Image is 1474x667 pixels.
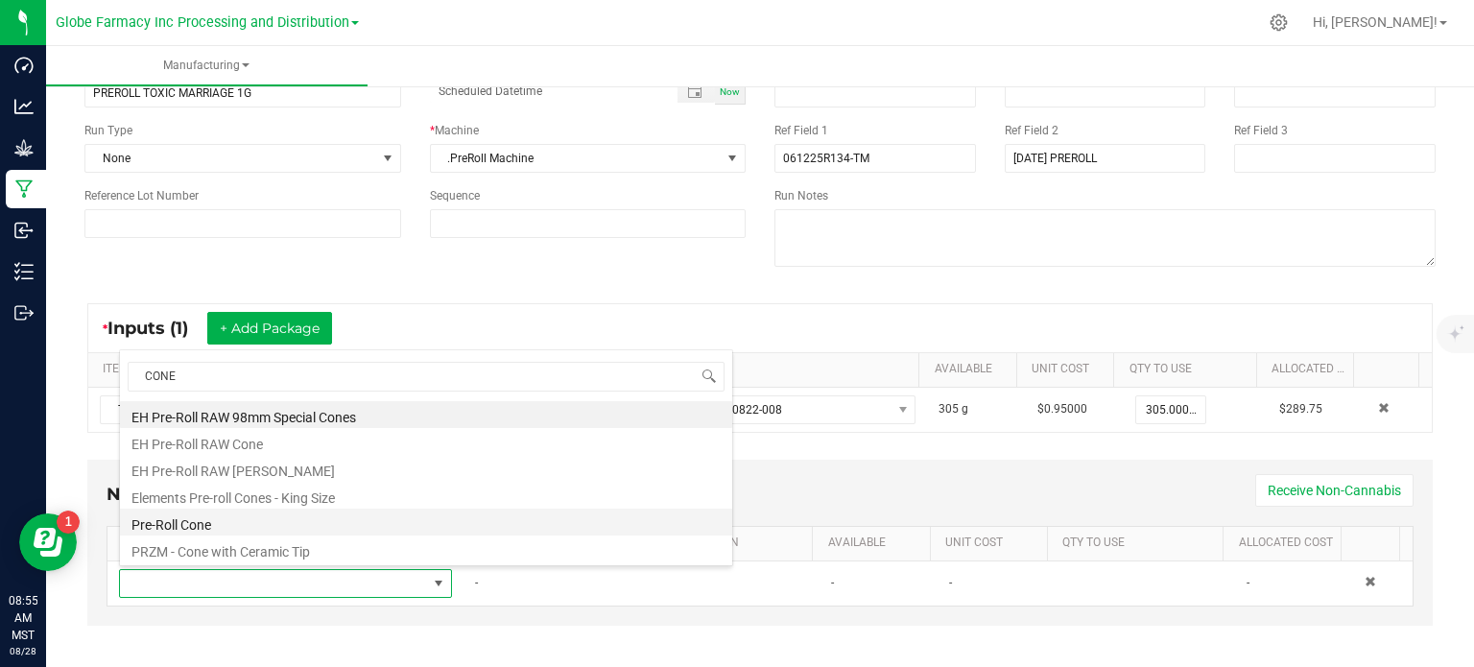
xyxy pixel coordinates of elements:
[14,97,34,116] inline-svg: Analytics
[101,396,281,423] span: Toxic Marriage B
[1279,402,1322,416] span: $289.75
[207,312,332,345] button: + Add Package
[9,592,37,644] p: 08:55 AM MST
[46,46,368,86] a: Manufacturing
[774,124,828,137] span: Ref Field 1
[57,511,80,534] iframe: Resource center unread badge
[949,576,952,589] span: -
[1234,124,1288,137] span: Ref Field 3
[107,484,319,505] span: Non-Cannabis Inputs (1)
[828,536,923,551] a: AVAILABLESortable
[85,145,376,172] span: None
[643,362,913,377] a: PACKAGE IDSortable
[14,56,34,75] inline-svg: Dashboard
[720,86,740,97] span: Now
[1062,536,1216,551] a: QTY TO USESortable
[1037,402,1087,416] span: $0.95000
[107,318,207,339] span: Inputs (1)
[1267,13,1291,32] div: Manage settings
[774,189,828,202] span: Run Notes
[14,303,34,322] inline-svg: Outbound
[435,124,479,137] span: Machine
[14,138,34,157] inline-svg: Grow
[939,402,959,416] span: 305
[103,362,308,377] a: ITEMSortable
[1005,124,1058,137] span: Ref Field 2
[9,644,37,658] p: 08/28
[475,576,478,589] span: -
[430,79,658,103] input: Scheduled Datetime
[84,122,132,139] span: Run Type
[14,262,34,281] inline-svg: Inventory
[1356,536,1392,551] a: Sortable
[100,395,306,424] span: NO DATA FOUND
[1247,576,1249,589] span: -
[1129,362,1249,377] a: QTY TO USESortable
[430,189,480,202] span: Sequence
[14,221,34,240] inline-svg: Inbound
[19,513,77,571] iframe: Resource center
[1313,14,1438,30] span: Hi, [PERSON_NAME]!
[46,58,368,74] span: Manufacturing
[14,179,34,199] inline-svg: Manufacturing
[678,79,715,103] span: Toggle popup
[431,145,722,172] span: .PreRoll Machine
[1255,474,1414,507] button: Receive Non-Cannabis
[1369,362,1412,377] a: Sortable
[1272,362,1346,377] a: Allocated CostSortable
[1239,536,1334,551] a: Allocated CostSortable
[84,189,199,202] span: Reference Lot Number
[945,536,1040,551] a: Unit CostSortable
[935,362,1010,377] a: AVAILABLESortable
[1032,362,1106,377] a: Unit CostSortable
[56,14,349,31] span: Globe Farmacy Inc Processing and Distribution
[962,402,968,416] span: g
[831,576,834,589] span: -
